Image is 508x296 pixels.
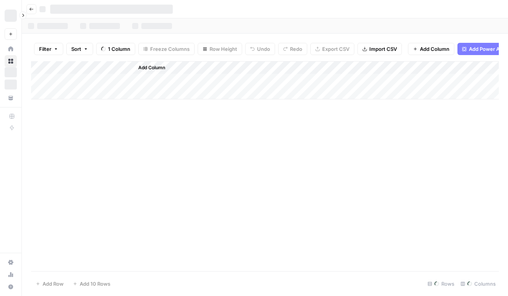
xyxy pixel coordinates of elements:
span: Redo [290,45,302,53]
button: Add Column [128,63,168,73]
span: Add Column [138,64,165,71]
span: Add Row [43,280,64,288]
button: Sort [66,43,93,55]
button: Redo [278,43,307,55]
button: Undo [245,43,275,55]
span: Import CSV [369,45,397,53]
button: Add 10 Rows [68,278,115,290]
span: Undo [257,45,270,53]
button: Row Height [198,43,242,55]
div: Rows [424,278,457,290]
button: 1 Column [96,43,135,55]
a: Browse [5,55,17,67]
span: 1 Column [108,45,130,53]
span: Sort [71,45,81,53]
button: Add Column [408,43,454,55]
a: Usage [5,268,17,281]
span: Row Height [210,45,237,53]
span: Export CSV [322,45,349,53]
a: Your Data [5,92,17,104]
span: Freeze Columns [150,45,190,53]
a: Home [5,43,17,55]
button: Add Row [31,278,68,290]
div: Columns [457,278,499,290]
button: Help + Support [5,281,17,293]
button: Freeze Columns [138,43,195,55]
span: Add Column [420,45,449,53]
a: Settings [5,256,17,268]
button: Import CSV [357,43,402,55]
span: Add 10 Rows [80,280,110,288]
button: Export CSV [310,43,354,55]
span: Filter [39,45,51,53]
button: Filter [34,43,63,55]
